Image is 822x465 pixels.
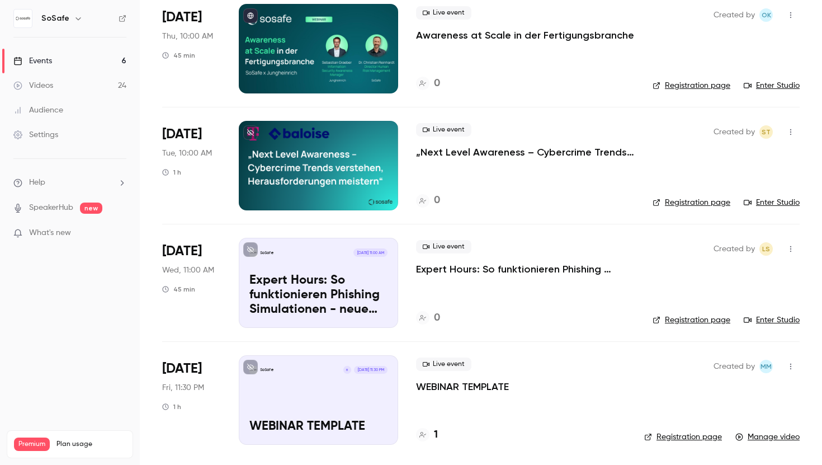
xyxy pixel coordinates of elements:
[29,177,45,189] span: Help
[162,360,202,378] span: [DATE]
[762,125,771,139] span: ST
[162,265,214,276] span: Wed, 11:00 AM
[113,228,126,238] iframe: Noticeable Trigger
[343,365,352,374] div: H
[162,242,202,260] span: [DATE]
[653,314,730,326] a: Registration page
[239,355,398,445] a: WEBINAR TEMPLATESoSafeH[DATE] 11:30 PMWEBINAR TEMPLATE
[653,197,730,208] a: Registration page
[760,360,772,373] span: MM
[744,314,800,326] a: Enter Studio
[162,148,212,159] span: Tue, 10:00 AM
[29,227,71,239] span: What's new
[759,360,773,373] span: Max Mertznich
[416,428,438,443] a: 1
[354,366,387,374] span: [DATE] 11:30 PM
[162,8,202,26] span: [DATE]
[759,8,773,22] span: Olga Krukova
[13,80,53,91] div: Videos
[249,420,388,434] p: WEBINAR TEMPLATE
[416,193,440,208] a: 0
[416,29,634,42] a: Awareness at Scale in der Fertigungsbranche
[434,76,440,91] h4: 0
[162,285,195,294] div: 45 min
[13,177,126,189] li: help-dropdown-opener
[13,129,58,140] div: Settings
[416,380,509,393] a: WEBINAR TEMPLATE
[735,431,800,443] a: Manage video
[416,262,635,276] a: Expert Hours: So funktionieren Phishing Simulationen - neue Features, Tipps & Tricks
[239,238,398,327] a: Expert Hours: So funktionieren Phishing Simulationen - neue Features, Tipps & TricksSoSafe[DATE] ...
[29,202,73,214] a: SpeakerHub
[653,80,730,91] a: Registration page
[714,242,755,256] span: Created by
[14,438,50,451] span: Premium
[80,203,102,214] span: new
[162,382,204,393] span: Fri, 11:30 PM
[162,355,221,445] div: Dec 31 Fri, 11:30 PM (Europe/Vienna)
[416,145,635,159] a: „Next Level Awareness – Cybercrime Trends verstehen, Herausforderungen meistern“ Telekom Schweiz ...
[56,440,126,449] span: Plan usage
[162,168,181,177] div: 1 h
[434,428,438,443] h4: 1
[41,13,69,24] h6: SoSafe
[714,125,755,139] span: Created by
[162,402,181,411] div: 1 h
[162,4,221,93] div: Sep 4 Thu, 10:00 AM (Europe/Berlin)
[759,242,773,256] span: Luise Schulz
[13,55,52,67] div: Events
[260,250,274,256] p: SoSafe
[162,238,221,327] div: Sep 10 Wed, 11:00 AM (Europe/Berlin)
[762,8,771,22] span: OK
[162,125,202,143] span: [DATE]
[249,274,388,317] p: Expert Hours: So funktionieren Phishing Simulationen - neue Features, Tipps & Tricks
[13,105,63,116] div: Audience
[762,242,770,256] span: LS
[416,76,440,91] a: 0
[416,358,471,371] span: Live event
[744,197,800,208] a: Enter Studio
[434,193,440,208] h4: 0
[353,248,387,256] span: [DATE] 11:00 AM
[416,6,471,20] span: Live event
[416,311,440,326] a: 0
[714,8,755,22] span: Created by
[744,80,800,91] a: Enter Studio
[714,360,755,373] span: Created by
[260,367,274,373] p: SoSafe
[416,240,471,253] span: Live event
[644,431,722,443] a: Registration page
[162,31,213,42] span: Thu, 10:00 AM
[759,125,773,139] span: Stefanie Theil
[14,10,32,27] img: SoSafe
[434,311,440,326] h4: 0
[162,51,195,60] div: 45 min
[416,123,471,137] span: Live event
[162,121,221,210] div: Sep 9 Tue, 10:00 AM (Europe/Berlin)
